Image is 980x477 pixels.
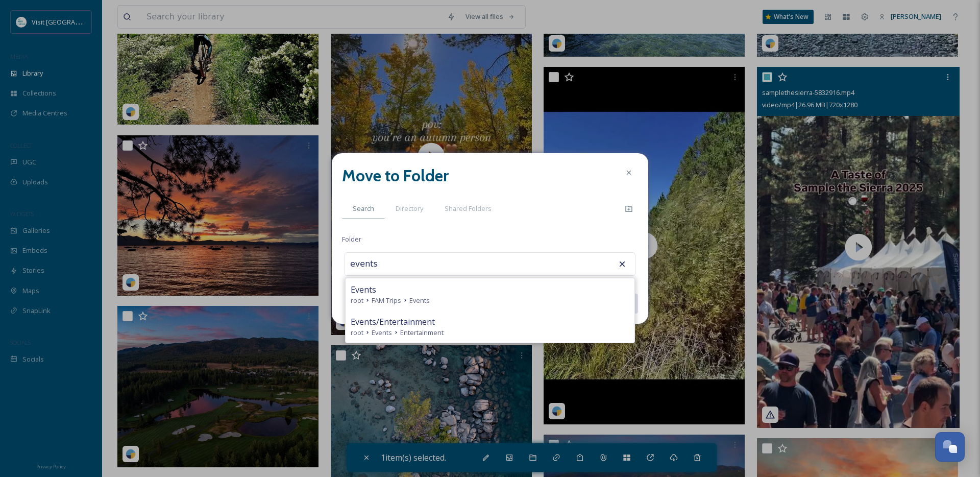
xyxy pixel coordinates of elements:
[351,296,363,305] span: root
[351,328,363,338] span: root
[351,316,435,328] span: Events/Entertainment
[935,432,965,462] button: Open Chat
[409,296,430,305] span: Events
[353,204,374,213] span: Search
[372,296,401,305] span: FAM Trips
[445,204,492,213] span: Shared Folders
[342,163,449,188] h2: Move to Folder
[351,283,376,296] span: Events
[400,328,444,338] span: Entertainment
[345,253,457,275] input: Search for a folder
[396,204,423,213] span: Directory
[372,328,392,338] span: Events
[342,234,361,244] span: Folder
